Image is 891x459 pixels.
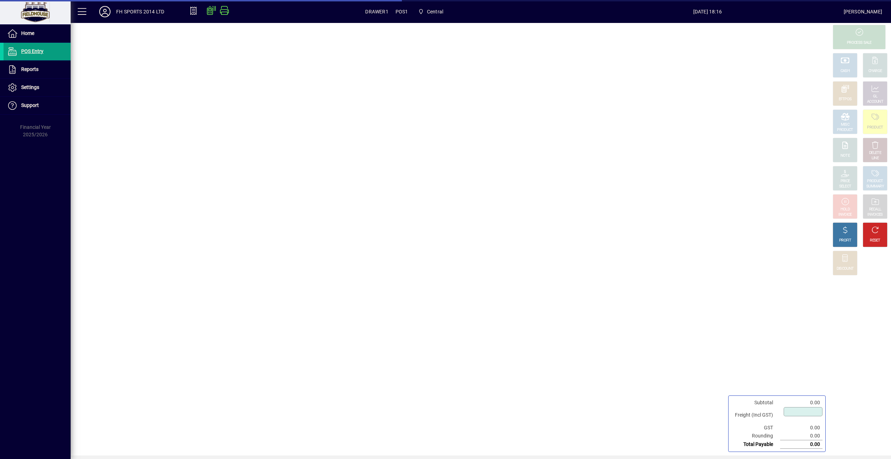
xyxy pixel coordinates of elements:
td: 0.00 [780,440,822,449]
div: INVOICE [838,212,851,217]
span: Reports [21,66,38,72]
div: DISCOUNT [837,266,854,272]
div: GL [873,94,878,99]
span: Central [415,5,446,18]
span: [DATE] 18:16 [571,6,844,17]
td: Total Payable [731,440,780,449]
div: SUMMARY [866,184,884,189]
button: Profile [94,5,116,18]
span: DRAWER1 [365,6,388,17]
div: [PERSON_NAME] [844,6,882,17]
div: PROFIT [839,238,851,243]
div: CHARGE [868,68,882,74]
div: RESET [870,238,880,243]
div: CASH [840,68,850,74]
td: 0.00 [780,424,822,432]
div: HOLD [840,207,850,212]
div: PRODUCT [867,179,883,184]
a: Home [4,25,71,42]
td: GST [731,424,780,432]
div: SELECT [839,184,851,189]
div: PRODUCT [837,127,853,133]
div: MISC [841,122,849,127]
span: Support [21,102,39,108]
td: Freight (Incl GST) [731,407,780,424]
a: Support [4,97,71,114]
div: NOTE [840,153,850,159]
div: EFTPOS [839,97,852,102]
td: 0.00 [780,399,822,407]
div: LINE [872,156,879,161]
div: PRODUCT [867,125,883,130]
div: ACCOUNT [867,99,883,105]
div: FH SPORTS 2014 LTD [116,6,164,17]
div: DELETE [869,150,881,156]
div: INVOICES [867,212,883,217]
a: Settings [4,79,71,96]
span: Central [427,6,443,17]
div: PROCESS SALE [847,40,872,46]
span: Settings [21,84,39,90]
span: POS1 [396,6,408,17]
div: PRICE [840,179,850,184]
span: POS Entry [21,48,43,54]
td: 0.00 [780,432,822,440]
span: Home [21,30,34,36]
div: RECALL [869,207,881,212]
a: Reports [4,61,71,78]
td: Subtotal [731,399,780,407]
td: Rounding [731,432,780,440]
